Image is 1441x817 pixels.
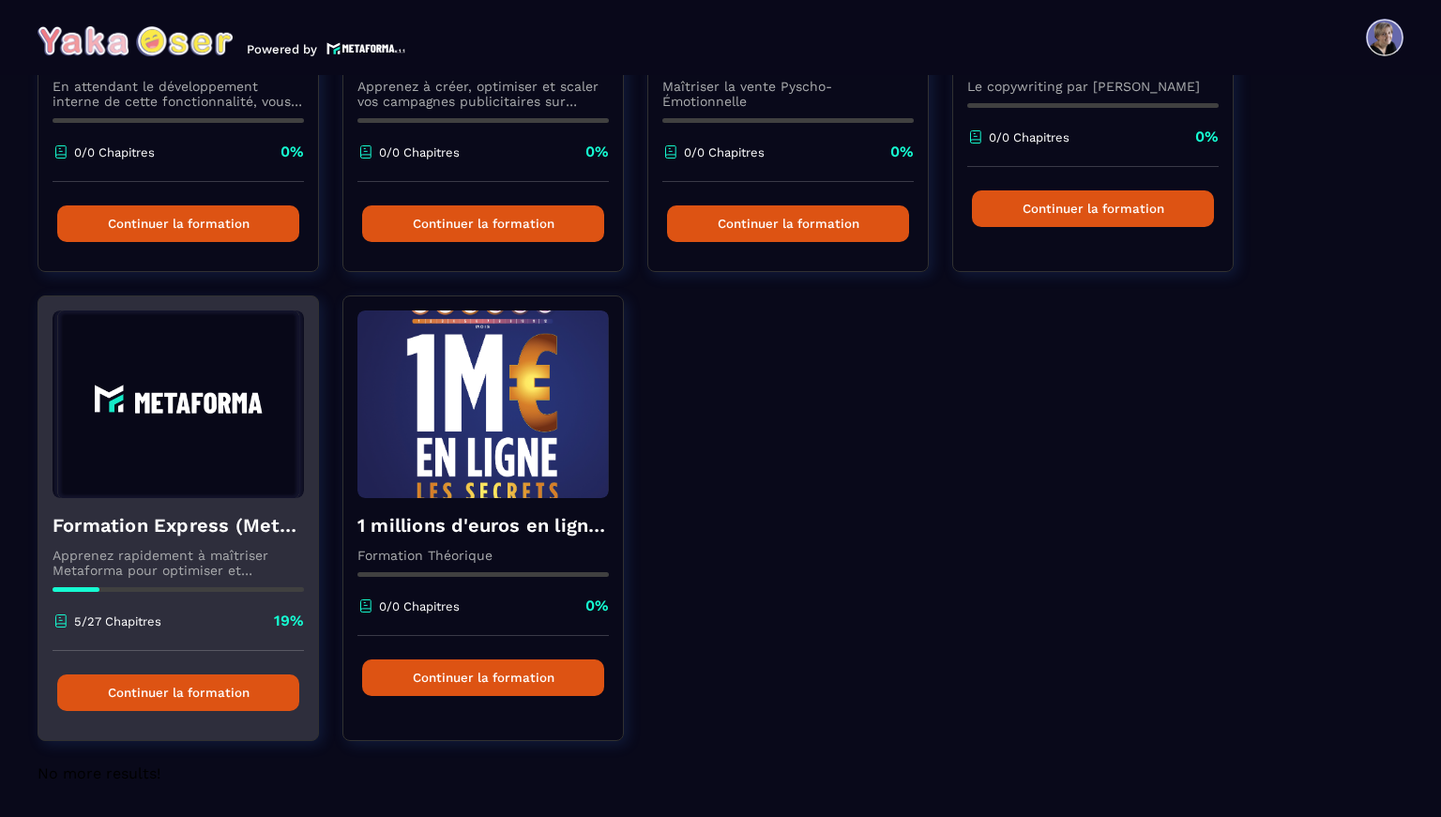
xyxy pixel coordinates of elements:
[379,599,460,613] p: 0/0 Chapitres
[357,512,609,538] h4: 1 millions d'euros en ligne les secrets
[57,205,299,242] button: Continuer la formation
[326,40,405,56] img: logo
[281,142,304,162] p: 0%
[667,205,909,242] button: Continuer la formation
[38,295,342,764] a: formation-backgroundFormation Express (Metaforma)Apprenez rapidement à maîtriser Metaforma pour o...
[342,295,647,764] a: formation-background1 millions d'euros en ligne les secretsFormation Théorique0/0 Chapitres0%Cont...
[74,145,155,159] p: 0/0 Chapitres
[74,614,161,628] p: 5/27 Chapitres
[53,79,304,109] p: En attendant le développement interne de cette fonctionnalité, vous pouvez déjà l’utiliser avec C...
[57,674,299,711] button: Continuer la formation
[362,659,604,696] button: Continuer la formation
[362,205,604,242] button: Continuer la formation
[247,42,317,56] p: Powered by
[379,145,460,159] p: 0/0 Chapitres
[357,310,609,498] img: formation-background
[53,310,304,498] img: formation-background
[890,142,914,162] p: 0%
[972,190,1214,227] button: Continuer la formation
[53,512,304,538] h4: Formation Express (Metaforma)
[1195,127,1219,147] p: 0%
[274,611,304,631] p: 19%
[357,79,609,109] p: Apprenez à créer, optimiser et scaler vos campagnes publicitaires sur Facebook et Instagram.
[38,764,160,782] span: No more results!
[967,79,1219,94] p: Le copywriting par [PERSON_NAME]
[53,548,304,578] p: Apprenez rapidement à maîtriser Metaforma pour optimiser et automatiser votre business. 🚀
[989,130,1069,144] p: 0/0 Chapitres
[585,596,609,616] p: 0%
[357,548,609,563] p: Formation Théorique
[38,26,233,56] img: logo-branding
[684,145,765,159] p: 0/0 Chapitres
[662,79,914,109] p: Maîtriser la vente Pyscho-Émotionnelle
[585,142,609,162] p: 0%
